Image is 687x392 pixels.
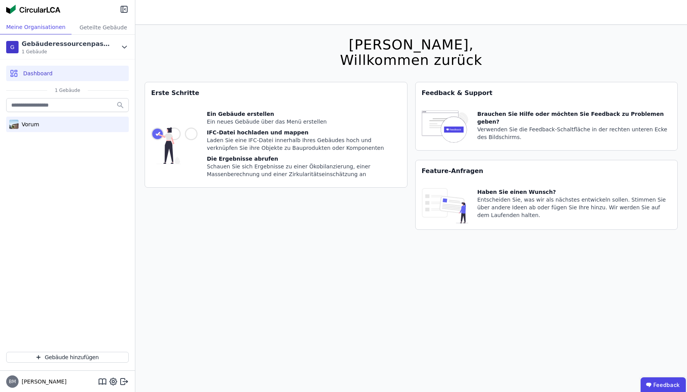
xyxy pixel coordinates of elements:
span: BM [9,379,16,384]
div: Schauen Sie sich Ergebnisse zu einer Ökobilanzierung, einer Massenberechnung und einer Zirkularit... [207,163,401,178]
span: Dashboard [23,70,53,77]
button: Gebäude hinzufügen [6,352,129,363]
img: getting_started_tile-DrF_GRSv.svg [151,110,198,181]
div: Geteilte Gebäude [72,20,135,34]
span: [PERSON_NAME] [19,378,66,385]
div: Verwenden Sie die Feedback-Schaltfläche in der rechten unteren Ecke des Bildschirms. [477,126,672,141]
span: 1 Gebäude [22,49,111,55]
div: Feedback & Support [416,82,678,104]
div: Entscheiden Sie, was wir als nächstes entwickeln sollen. Stimmen Sie über andere Ideen ab oder fü... [477,196,672,219]
div: Ein Gebäude erstellen [207,110,401,118]
div: Ein neues Gebäude über das Menü erstellen [207,118,401,126]
div: Feature-Anfragen [416,160,678,182]
div: Laden Sie eine IFC-Datei innerhalb Ihres Gebäudes hoch und verknüpfen Sie ihre Objekte zu Bauprod... [207,136,401,152]
div: Haben Sie einen Wunsch? [477,188,672,196]
img: feature_request_tile-UiXE1qGU.svg [422,188,468,223]
div: Die Ergebnisse abrufen [207,155,401,163]
div: Erste Schritte [145,82,407,104]
div: G [6,41,19,53]
div: Willkommen zurück [340,53,482,68]
div: Brauchen Sie Hilfe oder möchten Sie Feedback zu Problemen geben? [477,110,672,126]
div: Gebäuderessourcenpass Demo [22,39,111,49]
div: [PERSON_NAME], [340,37,482,53]
img: Concular [6,5,60,14]
img: feedback-icon-HCTs5lye.svg [422,110,468,144]
img: Vorum [9,118,19,131]
div: Vorum [19,120,39,128]
span: 1 Gebäude [47,87,88,93]
div: IFC-Datei hochladen und mappen [207,129,401,136]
